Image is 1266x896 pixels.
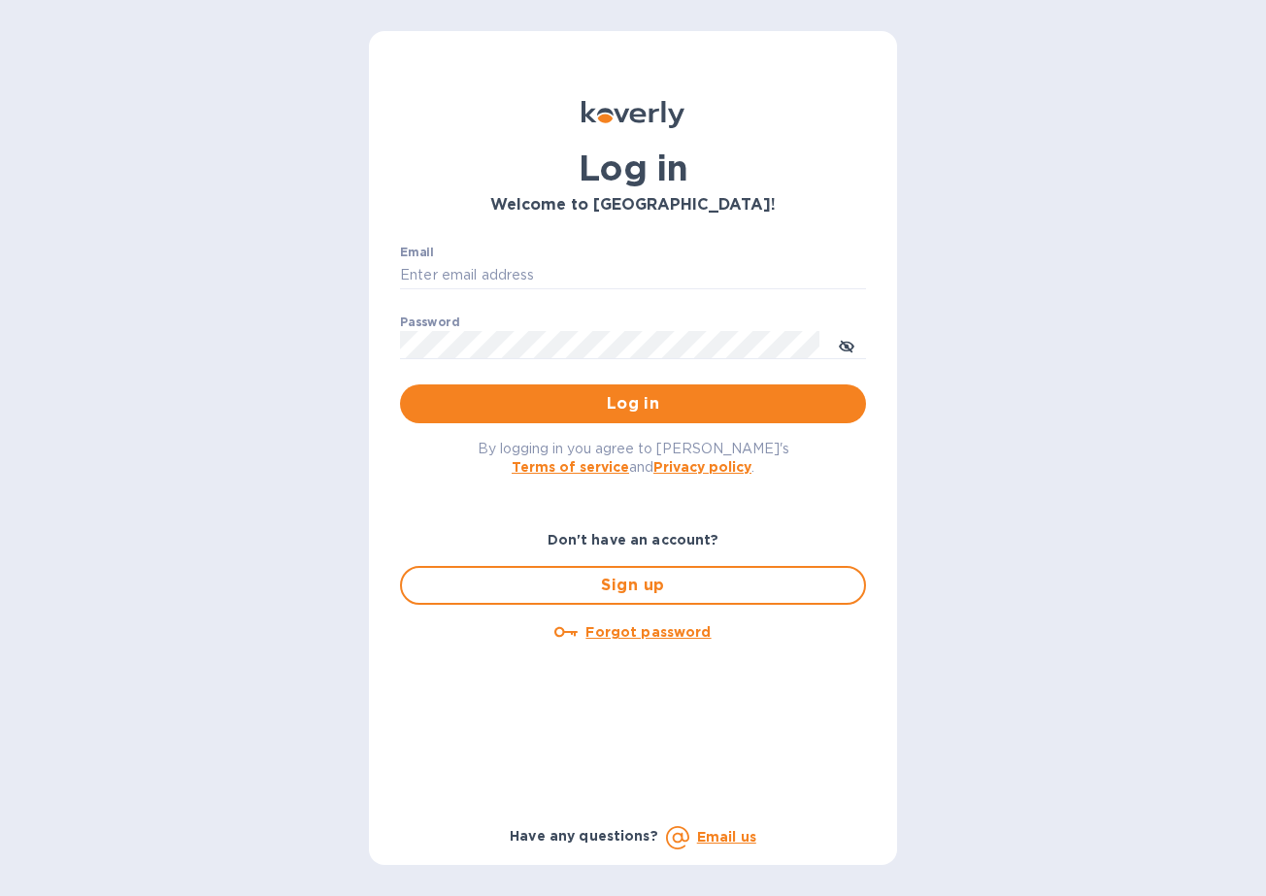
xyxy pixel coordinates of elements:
[478,441,789,475] span: By logging in you agree to [PERSON_NAME]'s and .
[512,459,629,475] a: Terms of service
[400,196,866,215] h3: Welcome to [GEOGRAPHIC_DATA]!
[827,325,866,364] button: toggle password visibility
[653,459,751,475] a: Privacy policy
[400,261,866,290] input: Enter email address
[416,392,850,415] span: Log in
[548,532,719,548] b: Don't have an account?
[400,247,434,258] label: Email
[585,624,711,640] u: Forgot password
[400,316,459,328] label: Password
[510,828,658,844] b: Have any questions?
[400,566,866,605] button: Sign up
[582,101,684,128] img: Koverly
[400,148,866,188] h1: Log in
[697,829,756,845] a: Email us
[417,574,849,597] span: Sign up
[400,384,866,423] button: Log in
